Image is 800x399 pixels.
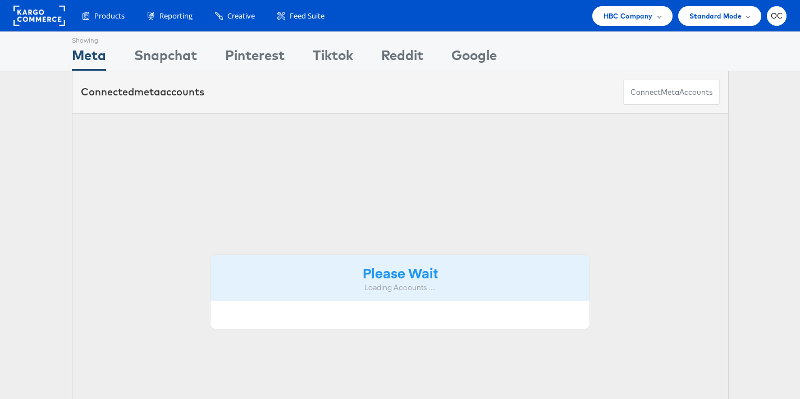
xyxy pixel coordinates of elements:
[81,85,204,99] div: Connected accounts
[661,87,679,98] span: meta
[134,45,197,71] div: Snapchat
[771,12,783,20] span: OC
[689,10,742,22] span: Standard Mode
[225,45,285,71] div: Pinterest
[94,11,125,21] span: Products
[363,263,438,282] strong: Please Wait
[134,85,160,98] span: meta
[159,11,193,21] span: Reporting
[219,282,582,293] div: Loading Accounts ....
[604,10,653,22] span: HBC Company
[72,45,106,71] div: Meta
[381,45,423,71] div: Reddit
[227,11,255,21] span: Creative
[451,45,497,71] div: Google
[313,45,353,71] div: Tiktok
[623,80,720,105] button: ConnectmetaAccounts
[290,11,324,21] span: Feed Suite
[72,32,106,45] div: Showing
